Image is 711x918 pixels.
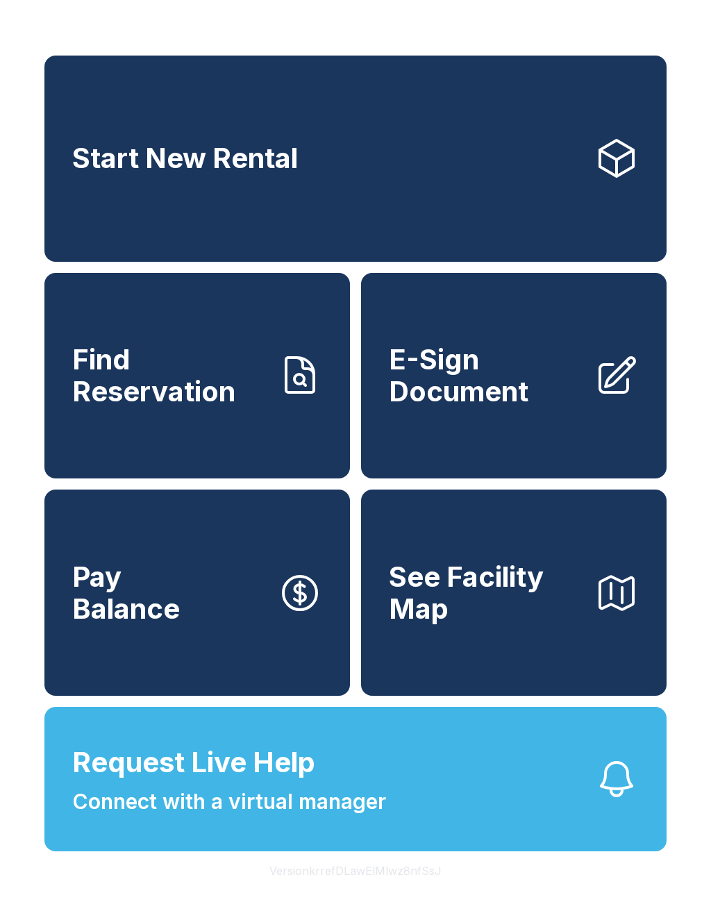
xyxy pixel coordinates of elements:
[72,142,298,174] span: Start New Rental
[44,490,350,696] button: PayBalance
[72,344,267,407] span: Find Reservation
[389,344,583,407] span: E-Sign Document
[72,742,315,783] span: Request Live Help
[361,490,667,696] button: See Facility Map
[44,273,350,479] a: Find Reservation
[44,56,667,262] a: Start New Rental
[258,851,453,890] button: VersionkrrefDLawElMlwz8nfSsJ
[361,273,667,479] a: E-Sign Document
[44,707,667,851] button: Request Live HelpConnect with a virtual manager
[389,561,583,624] span: See Facility Map
[72,786,386,817] span: Connect with a virtual manager
[72,561,180,624] span: Pay Balance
